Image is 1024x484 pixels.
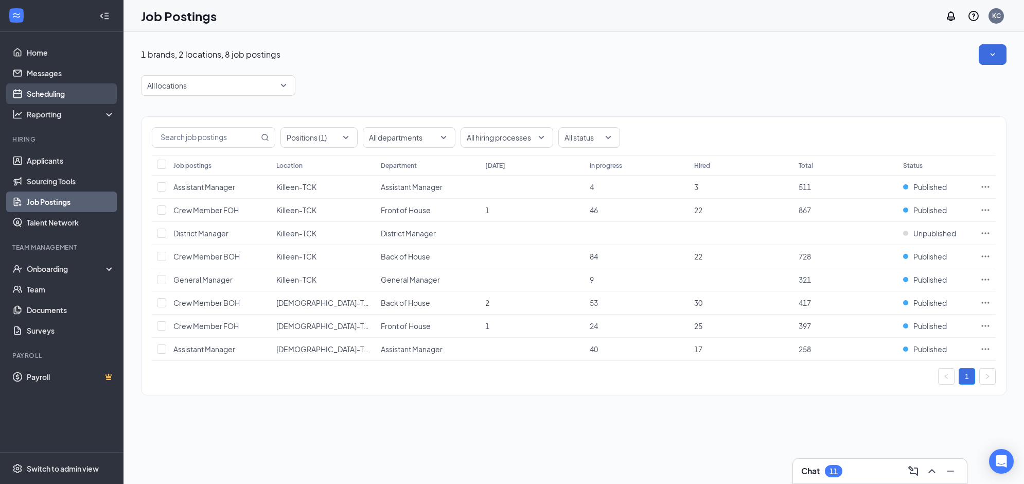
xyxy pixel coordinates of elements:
[271,199,376,222] td: Killeen-TCK
[271,176,376,199] td: Killeen-TCK
[12,463,23,474] svg: Settings
[141,7,217,25] h1: Job Postings
[801,465,820,477] h3: Chat
[27,264,106,274] div: Onboarding
[980,205,991,215] svg: Ellipses
[12,264,23,274] svg: UserCheck
[152,128,259,147] input: Search job postings
[271,291,376,315] td: Temple-TCT
[898,155,975,176] th: Status
[979,368,996,385] button: right
[276,252,316,261] span: Killeen-TCK
[938,368,955,385] button: left
[376,338,480,361] td: Assistant Manager
[694,182,698,192] span: 3
[989,449,1014,474] div: Open Intercom Messenger
[992,11,1001,20] div: KC
[980,274,991,285] svg: Ellipses
[381,182,443,192] span: Assistant Manager
[926,465,938,477] svg: ChevronUp
[793,155,898,176] th: Total
[924,463,940,479] button: ChevronUp
[938,368,955,385] li: Previous Page
[27,300,115,320] a: Documents
[271,222,376,245] td: Killeen-TCK
[99,11,110,21] svg: Collapse
[271,268,376,291] td: Killeen-TCK
[27,83,115,104] a: Scheduling
[381,229,436,238] span: District Manager
[980,298,991,308] svg: Ellipses
[485,321,489,331] span: 1
[11,10,22,21] svg: WorkstreamLogo
[799,298,811,307] span: 417
[980,182,991,192] svg: Ellipses
[694,205,702,215] span: 22
[694,321,702,331] span: 25
[27,150,115,171] a: Applicants
[913,298,947,308] span: Published
[27,212,115,233] a: Talent Network
[943,373,949,379] span: left
[590,298,598,307] span: 53
[913,274,947,285] span: Published
[585,155,689,176] th: In progress
[944,465,957,477] svg: Minimize
[27,171,115,192] a: Sourcing Tools
[980,228,991,238] svg: Ellipses
[376,291,480,315] td: Back of House
[27,63,115,83] a: Messages
[799,275,811,284] span: 321
[381,205,431,215] span: Front of House
[276,161,303,170] div: Location
[141,49,280,60] p: 1 brands, 2 locations, 8 job postings
[173,321,239,331] span: Crew Member FOH
[907,465,920,477] svg: ComposeMessage
[980,321,991,331] svg: Ellipses
[590,182,594,192] span: 4
[829,467,838,476] div: 11
[27,192,115,212] a: Job Postings
[376,176,480,199] td: Assistant Manager
[485,298,489,307] span: 2
[913,228,956,238] span: Unpublished
[979,368,996,385] li: Next Page
[381,298,430,307] span: Back of House
[590,205,598,215] span: 46
[913,205,947,215] span: Published
[913,251,947,262] span: Published
[27,463,99,474] div: Switch to admin view
[261,133,269,142] svg: MagnifyingGlass
[276,344,373,354] span: [DEMOGRAPHIC_DATA]-TCT
[276,321,373,331] span: [DEMOGRAPHIC_DATA]-TCT
[799,344,811,354] span: 258
[694,298,702,307] span: 30
[480,155,585,176] th: [DATE]
[799,205,811,215] span: 867
[376,199,480,222] td: Front of House
[980,344,991,354] svg: Ellipses
[271,245,376,268] td: Killeen-TCK
[959,369,975,384] a: 1
[271,338,376,361] td: Temple-TCT
[27,279,115,300] a: Team
[381,344,443,354] span: Assistant Manager
[905,463,922,479] button: ComposeMessage
[12,109,23,119] svg: Analysis
[485,205,489,215] span: 1
[913,182,947,192] span: Published
[590,252,598,261] span: 84
[799,321,811,331] span: 397
[276,275,316,284] span: Killeen-TCK
[913,344,947,354] span: Published
[376,222,480,245] td: District Manager
[689,155,793,176] th: Hired
[173,344,235,354] span: Assistant Manager
[694,252,702,261] span: 22
[27,367,115,387] a: PayrollCrown
[276,182,316,192] span: Killeen-TCK
[590,275,594,284] span: 9
[381,252,430,261] span: Back of House
[376,245,480,268] td: Back of House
